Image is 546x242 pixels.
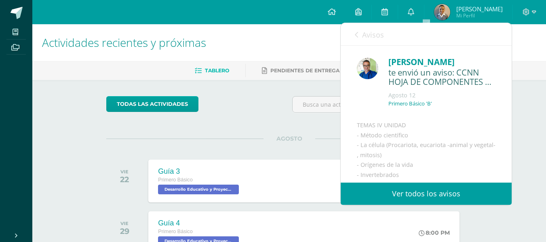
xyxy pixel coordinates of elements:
[42,35,206,50] span: Actividades recientes y próximas
[419,229,450,236] div: 8:00 PM
[456,12,503,19] span: Mi Perfil
[357,58,378,79] img: 692ded2a22070436d299c26f70cfa591.png
[158,167,241,176] div: Guía 3
[158,229,192,234] span: Primero Básico
[195,64,229,77] a: Tablero
[264,135,315,142] span: AGOSTO
[270,67,339,74] span: Pendientes de entrega
[341,183,512,205] a: Ver todos los avisos
[388,100,432,107] p: Primero Básico 'B'
[120,221,129,226] div: VIE
[388,68,495,87] div: te envió un aviso: CCNN HOJA DE COMPONENTES Y ACTIVIADES IV UNIDAD
[388,91,495,99] div: Agosto 12
[120,169,129,175] div: VIE
[158,185,239,194] span: Desarrollo Educativo y Proyecto de Vida 'B'
[362,30,384,40] span: Avisos
[388,56,495,68] div: [PERSON_NAME]
[434,4,450,20] img: 7bea6cf810ea11160ac5c13c02e93891.png
[158,177,192,183] span: Primero Básico
[293,97,472,112] input: Busca una actividad próxima aquí...
[205,67,229,74] span: Tablero
[120,226,129,236] div: 29
[158,219,241,227] div: Guía 4
[106,96,198,112] a: todas las Actividades
[456,5,503,13] span: [PERSON_NAME]
[120,175,129,184] div: 22
[262,64,339,77] a: Pendientes de entrega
